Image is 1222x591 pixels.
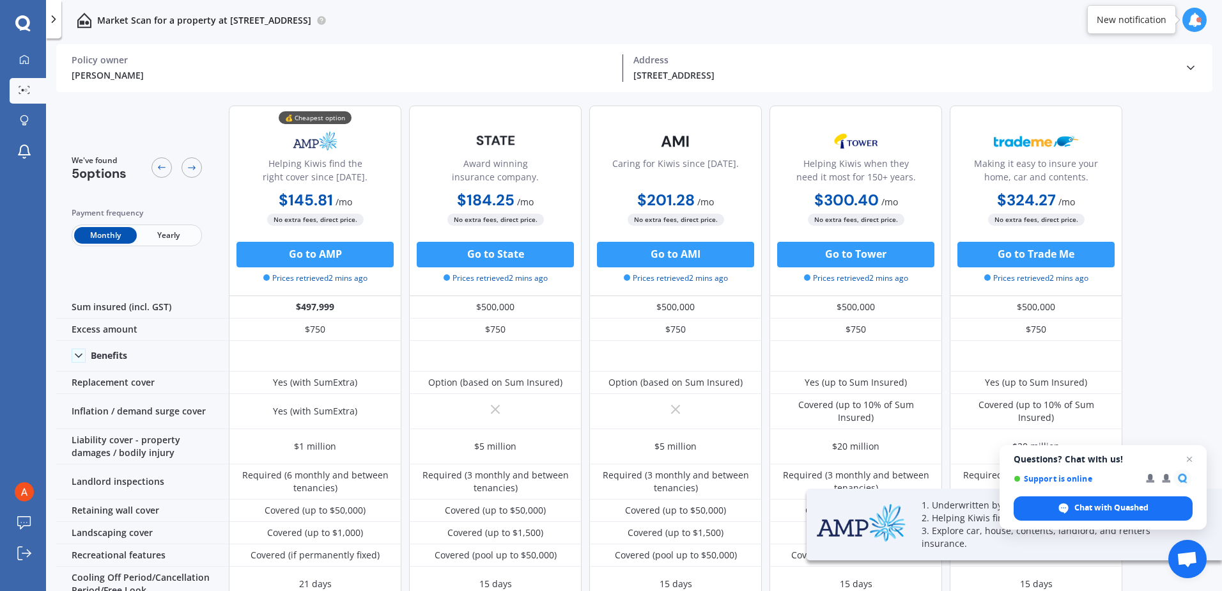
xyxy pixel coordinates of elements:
[779,398,932,424] div: Covered (up to 10% of Sum Insured)
[599,469,752,494] div: Required (3 monthly and between tenancies)
[1014,496,1193,521] span: Chat with Quashed
[267,526,363,539] div: Covered (up to $1,000)
[633,54,1174,66] div: Address
[279,190,333,210] b: $145.81
[950,319,1122,341] div: $750
[1014,454,1193,464] span: Questions? Chat with us!
[417,242,574,267] button: Go to State
[56,394,229,429] div: Inflation / demand surge cover
[997,190,1056,210] b: $324.27
[1020,578,1053,590] div: 15 days
[994,125,1078,157] img: Trademe.webp
[419,469,572,494] div: Required (3 monthly and between tenancies)
[804,272,908,284] span: Prices retrieved 2 mins ago
[624,272,728,284] span: Prices retrieved 2 mins ago
[336,196,352,208] span: / mo
[779,469,932,494] div: Required (3 monthly and between tenancies)
[72,207,202,219] div: Payment frequency
[267,214,364,226] span: No extra fees, direct price.
[15,482,34,501] img: ACg8ocJu4lvI9TaEOhIsb9TjHHavqer2ds6a-LfePsym_nK0ulUkBQ=s96-c
[881,196,898,208] span: / mo
[814,125,898,157] img: Tower.webp
[56,464,229,500] div: Landlord inspections
[628,526,723,539] div: Covered (up to $1,500)
[814,190,879,210] b: $300.40
[279,111,352,124] div: 💰 Cheapest option
[922,512,1190,524] p: 2. Helping Kiwis find the right cover since [DATE].
[238,469,392,494] div: Required (6 monthly and between tenancies)
[1058,196,1075,208] span: / mo
[265,504,366,517] div: Covered (up to $50,000)
[922,499,1190,512] p: 1. Underwritten by Vero Insurance NZ.
[589,296,762,319] div: $500,000
[597,242,754,267] button: Go to AMI
[660,578,692,590] div: 15 days
[1168,540,1207,578] a: Open chat
[479,578,512,590] div: 15 days
[988,214,1085,226] span: No extra fees, direct price.
[770,319,942,341] div: $750
[697,196,714,208] span: / mo
[56,500,229,522] div: Retaining wall cover
[615,549,737,562] div: Covered (pool up to $50,000)
[961,157,1111,189] div: Making it easy to insure your home, car and contents.
[959,469,1113,494] div: Required (3 monthly and between tenancies)
[654,440,697,453] div: $5 million
[428,376,562,389] div: Option (based on Sum Insured)
[589,319,762,341] div: $750
[72,54,612,66] div: Policy owner
[1014,474,1137,484] span: Support is online
[950,296,1122,319] div: $500,000
[817,503,906,542] img: AMP.webp
[445,504,546,517] div: Covered (up to $50,000)
[959,398,1113,424] div: Covered (up to 10% of Sum Insured)
[985,376,1087,389] div: Yes (up to Sum Insured)
[409,296,582,319] div: $500,000
[72,68,612,82] div: [PERSON_NAME]
[808,214,904,226] span: No extra fees, direct price.
[263,272,367,284] span: Prices retrieved 2 mins ago
[1074,502,1149,514] span: Chat with Quashed
[770,296,942,319] div: $500,000
[251,549,380,562] div: Covered (if permanently fixed)
[56,296,229,319] div: Sum insured (incl. GST)
[56,544,229,567] div: Recreational features
[72,165,127,182] span: 5 options
[1012,440,1060,453] div: $20 million
[633,68,1174,82] div: [STREET_ADDRESS]
[273,376,357,389] div: Yes (with SumExtra)
[474,440,516,453] div: $5 million
[299,578,332,590] div: 21 days
[447,526,543,539] div: Covered (up to $1,500)
[229,296,401,319] div: $497,999
[633,125,718,157] img: AMI-text-1.webp
[612,157,739,189] div: Caring for Kiwis since [DATE].
[56,372,229,394] div: Replacement cover
[805,504,906,517] div: Covered (up to $25,000)
[957,242,1115,267] button: Go to Trade Me
[780,157,931,189] div: Helping Kiwis when they need it most for 150+ years.
[805,376,907,389] div: Yes (up to Sum Insured)
[240,157,391,189] div: Helping Kiwis find the right cover since [DATE].
[777,242,934,267] button: Go to Tower
[637,190,695,210] b: $201.28
[409,319,582,341] div: $750
[236,242,394,267] button: Go to AMP
[457,190,514,210] b: $184.25
[922,524,1190,550] p: 3. Explore car, house, contents, landlord, and renters insurance.
[517,196,534,208] span: / mo
[1097,13,1166,26] div: New notification
[72,155,127,166] span: We've found
[840,578,872,590] div: 15 days
[229,319,401,341] div: $750
[420,157,571,189] div: Award winning insurance company.
[56,319,229,341] div: Excess amount
[77,13,92,28] img: home-and-contents.b802091223b8502ef2dd.svg
[984,272,1088,284] span: Prices retrieved 2 mins ago
[74,227,137,244] span: Monthly
[137,227,199,244] span: Yearly
[453,125,538,155] img: State-text-1.webp
[56,522,229,544] div: Landscaping cover
[435,549,557,562] div: Covered (pool up to $50,000)
[628,214,724,226] span: No extra fees, direct price.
